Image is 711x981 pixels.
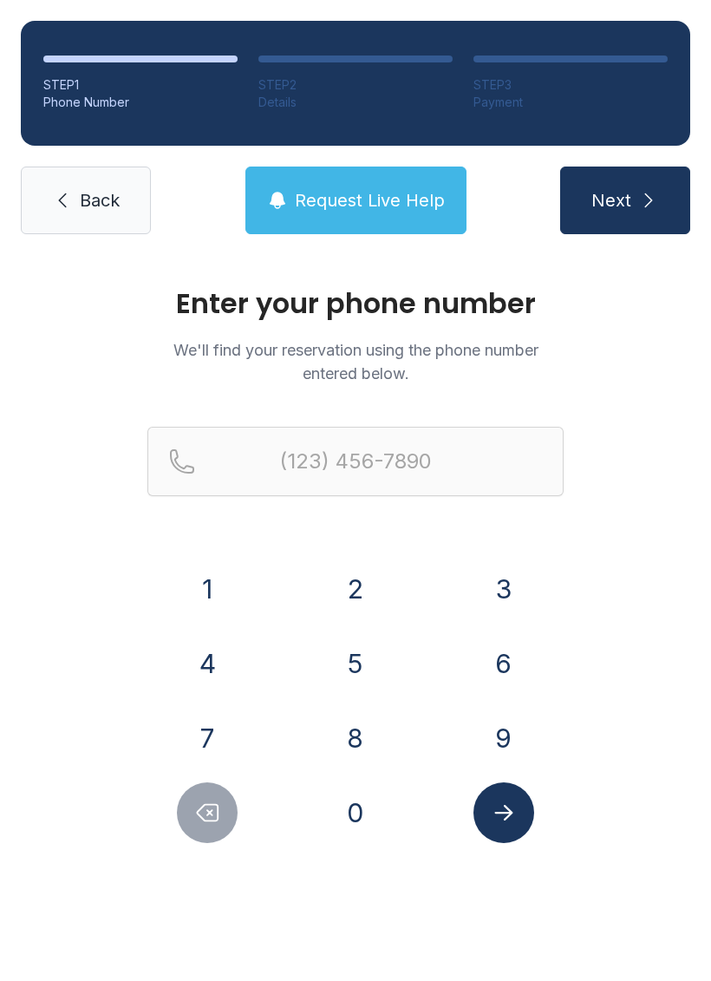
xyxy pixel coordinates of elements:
[177,633,238,694] button: 4
[295,188,445,213] span: Request Live Help
[258,94,453,111] div: Details
[473,782,534,843] button: Submit lookup form
[473,633,534,694] button: 6
[147,427,564,496] input: Reservation phone number
[80,188,120,213] span: Back
[177,559,238,619] button: 1
[258,76,453,94] div: STEP 2
[473,94,668,111] div: Payment
[147,338,564,385] p: We'll find your reservation using the phone number entered below.
[473,559,534,619] button: 3
[325,708,386,768] button: 8
[325,782,386,843] button: 0
[325,633,386,694] button: 5
[473,76,668,94] div: STEP 3
[43,94,238,111] div: Phone Number
[147,290,564,317] h1: Enter your phone number
[473,708,534,768] button: 9
[325,559,386,619] button: 2
[177,708,238,768] button: 7
[43,76,238,94] div: STEP 1
[591,188,631,213] span: Next
[177,782,238,843] button: Delete number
